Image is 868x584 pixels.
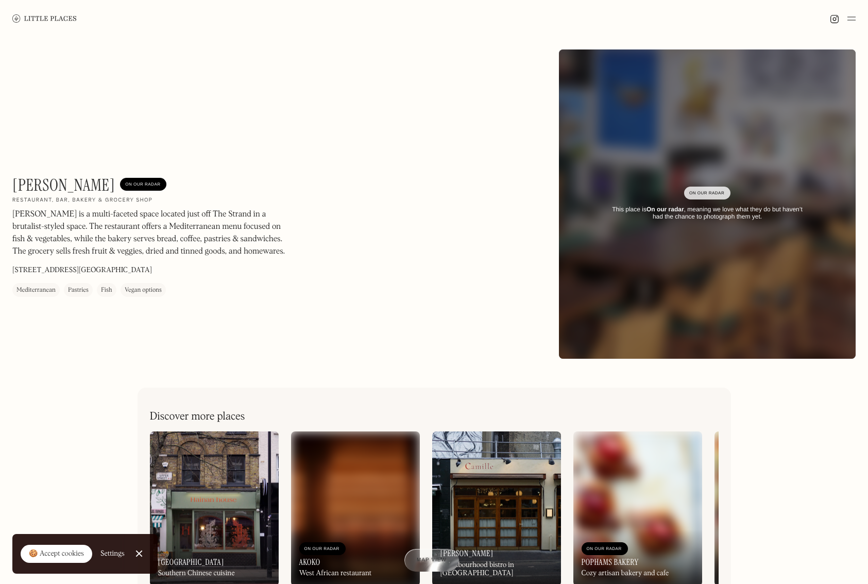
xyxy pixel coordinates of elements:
[582,569,669,578] div: Cozy artisan bakery and cafe
[125,285,162,295] div: Vegan options
[304,544,341,554] div: On Our Radar
[12,175,115,195] h1: [PERSON_NAME]
[100,550,125,557] div: Settings
[689,188,725,198] div: On Our Radar
[299,557,320,567] h3: Akoko
[129,543,149,564] a: Close Cookie Popup
[12,265,152,276] p: [STREET_ADDRESS][GEOGRAPHIC_DATA]
[158,569,235,578] div: Southern Chinese cuisine
[150,410,245,423] h2: Discover more places
[125,179,161,190] div: On Our Radar
[646,206,684,213] strong: On our radar
[12,197,152,204] h2: Restaurant, bar, bakery & grocery shop
[68,285,89,295] div: Pastries
[21,545,92,563] a: 🍪 Accept cookies
[100,542,125,565] a: Settings
[12,208,291,258] p: [PERSON_NAME] is a multi-faceted space located just off The Strand in a brutalist-styled space. T...
[101,285,112,295] div: Fish
[606,206,808,221] div: This place is , meaning we love what they do but haven’t had the chance to photograph them yet.
[158,557,224,567] h3: [GEOGRAPHIC_DATA]
[16,285,56,295] div: Mediterranean
[587,544,623,554] div: On Our Radar
[404,549,459,572] a: Map view
[440,548,493,558] h3: [PERSON_NAME]
[299,569,372,578] div: West African restaurant
[29,549,84,559] div: 🍪 Accept cookies
[417,557,447,563] span: Map view
[582,557,639,567] h3: Pophams Bakery
[440,561,553,578] div: Neighbourhood bistro in [GEOGRAPHIC_DATA]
